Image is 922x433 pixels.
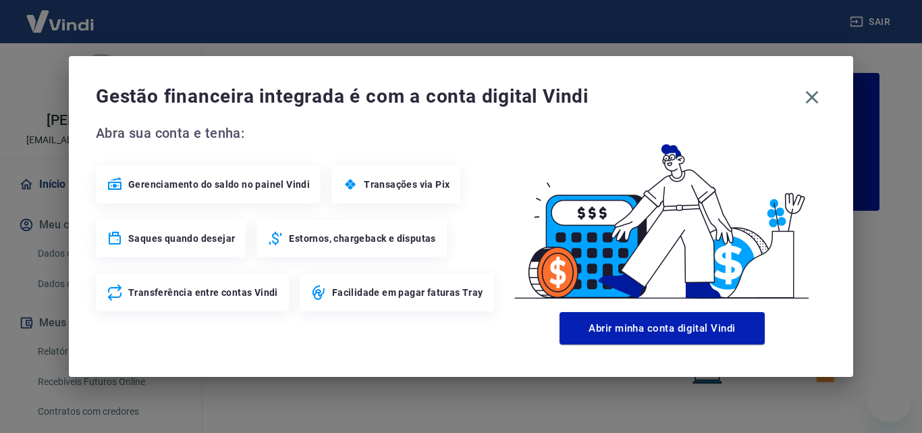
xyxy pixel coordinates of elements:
span: Estornos, chargeback e disputas [289,232,435,245]
span: Facilidade em pagar faturas Tray [332,286,483,299]
span: Gerenciamento do saldo no painel Vindi [128,178,310,191]
span: Saques quando desejar [128,232,235,245]
span: Transações via Pix [364,178,450,191]
img: Good Billing [498,122,826,307]
button: Abrir minha conta digital Vindi [560,312,765,345]
span: Gestão financeira integrada é com a conta digital Vindi [96,83,798,110]
span: Abra sua conta e tenha: [96,122,498,144]
iframe: Botão para abrir a janela de mensagens [868,379,911,422]
span: Transferência entre contas Vindi [128,286,278,299]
